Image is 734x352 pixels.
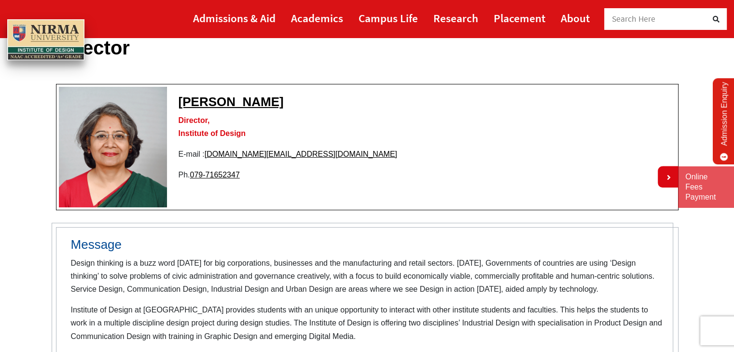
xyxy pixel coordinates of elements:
p: Design thinking is a buzz word [DATE] for big corporations, businesses and the manufacturing and ... [71,257,664,296]
p: Institute of Design at [GEOGRAPHIC_DATA] provides students with an unique opportunity to interact... [71,303,664,343]
a: Research [433,7,478,29]
a: [DOMAIN_NAME][EMAIL_ADDRESS][DOMAIN_NAME] [205,150,397,158]
span: Search Here [612,14,656,24]
a: About [561,7,590,29]
img: main_logo [7,19,84,61]
h1: Director [56,36,679,59]
p: Ph. [59,168,676,181]
p: E-mail : [59,148,676,161]
a: Admissions & Aid [193,7,276,29]
a: Academics [291,7,343,29]
a: 079-71652347 [190,171,240,179]
strong: Institute of Design [179,129,246,137]
a: Campus Life [359,7,418,29]
a: Online Fees Payment [685,172,727,202]
a: [PERSON_NAME] [179,95,284,109]
a: Placement [494,7,545,29]
strong: Director, [179,116,210,124]
img: SANGITA-SHROFF_1991 [59,87,167,207]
